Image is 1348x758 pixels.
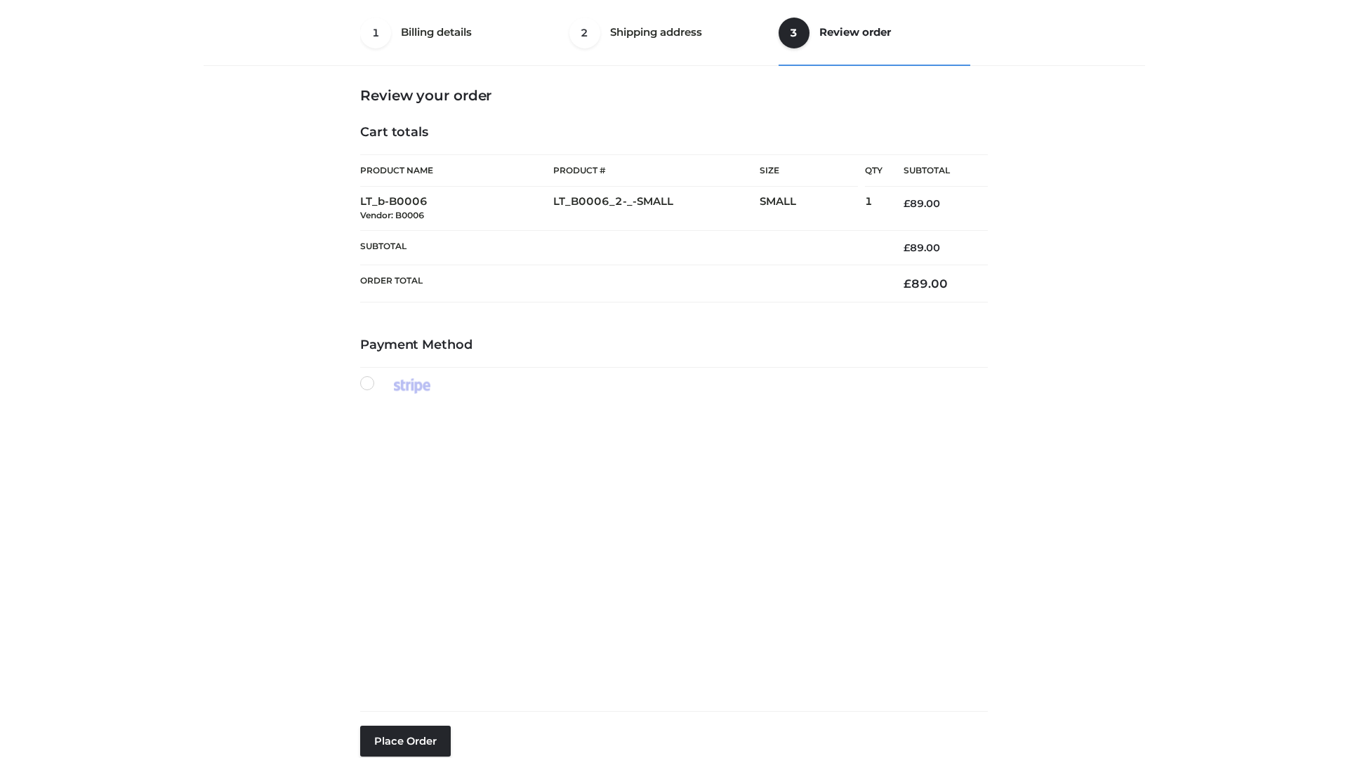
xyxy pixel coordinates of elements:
small: Vendor: B0006 [360,210,424,220]
th: Subtotal [883,155,988,187]
td: 1 [865,187,883,231]
bdi: 89.00 [904,197,940,210]
td: LT_b-B0006 [360,187,553,231]
td: SMALL [760,187,865,231]
th: Size [760,155,858,187]
iframe: Secure payment input frame [357,391,985,700]
bdi: 89.00 [904,241,940,254]
th: Qty [865,154,883,187]
span: £ [904,277,911,291]
th: Product # [553,154,760,187]
h4: Cart totals [360,125,988,140]
span: £ [904,197,910,210]
bdi: 89.00 [904,277,948,291]
td: LT_B0006_2-_-SMALL [553,187,760,231]
h3: Review your order [360,87,988,104]
span: £ [904,241,910,254]
th: Subtotal [360,230,883,265]
th: Order Total [360,265,883,302]
button: Place order [360,726,451,757]
h4: Payment Method [360,338,988,353]
th: Product Name [360,154,553,187]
